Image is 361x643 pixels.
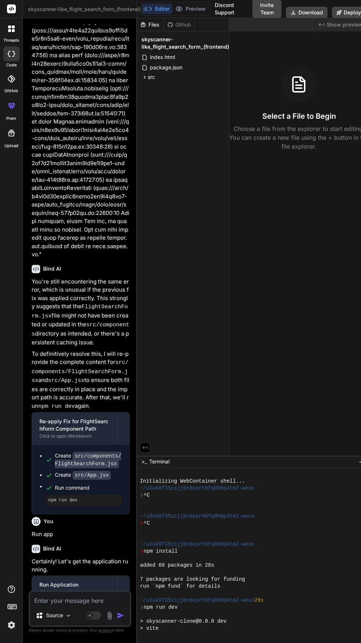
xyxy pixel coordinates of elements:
img: Pick Models [65,612,71,619]
label: threads [3,37,19,44]
span: npm install [144,548,178,555]
img: icon [117,612,124,619]
div: Re-apply Fix for FlightSearchForm Component Path [39,418,110,432]
button: Download [286,7,327,18]
span: package.json [149,63,183,72]
code: src/components/FlightSearchForm.jsx [55,452,121,468]
p: Always double-check its answers. Your in Bind [29,627,131,634]
div: Github [164,21,194,28]
span: ❯ [140,548,144,555]
div: Run Application [39,581,110,588]
h6: You [43,518,53,525]
span: ❯ [140,604,144,611]
pre: npm run dev [48,497,119,503]
span: 29s [254,597,263,604]
div: Create [55,452,122,468]
div: Create [55,471,111,479]
span: 7 packages are looking for funding [140,576,245,583]
span: Run command [55,484,122,491]
span: skyscanner-like_flight_search_form_(frontend) [28,6,147,13]
span: Initializing WebContainer shell... [140,478,245,485]
div: Files [137,21,164,28]
h6: Bind AI [43,265,61,272]
span: ^C [144,492,150,499]
p: Source [46,612,63,619]
code: src/components [32,322,129,337]
span: run `npm fund` for details [140,583,220,590]
span: Terminal [149,458,169,465]
span: index.html [149,53,176,62]
span: ^C [144,520,150,527]
div: Click to open Workbench [39,433,110,439]
h3: Select a File to Begin [262,111,336,121]
span: skyscanner-like_flight_search_form_(frontend) [141,36,229,51]
span: ~/u3uk0f35zsjjbn9cprh6fq9h0p4tm2-wnxx [140,485,254,492]
button: Preview [172,4,208,14]
span: ❯ [140,520,144,527]
span: > skyscanner-clone@0.0.0 dev [140,618,227,625]
h6: Bind AI [43,545,61,552]
p: Run app [32,530,130,539]
code: src/App.jsx [73,471,111,480]
p: You're still encountering the same error, which is unusual if the previous fix was applied correc... [32,278,130,347]
label: code [6,62,17,68]
span: privacy [99,628,112,632]
button: Run ApplicationClick to open Workbench [32,576,117,600]
code: npm run dev [38,403,75,410]
span: npm run dev [144,604,178,611]
code: src/App.jsx [48,378,84,384]
button: Editor [142,4,172,14]
div: Click to open Workbench [39,589,110,595]
label: prem [6,115,16,122]
p: Certainly! Let's get the application running. [32,557,130,574]
span: src [148,73,155,81]
span: ❯ [140,492,144,499]
img: settings [5,619,18,631]
button: Re-apply Fix for FlightSearchForm Component PathClick to open Workbench [32,413,117,444]
label: GitHub [4,88,18,94]
span: > vite [140,625,158,632]
span: >_ [141,458,147,465]
span: added 60 packages in 28s [140,562,214,569]
code: src/components/FlightSearchForm.jsx [32,359,129,384]
span: ~/u3uk0f35zsjjbn9cprh6fq9h0p4tm2-wnxx [140,597,254,604]
span: ~/u3uk0f35zsjjbn9cprh6fq9h0p4tm2-wnxx [140,513,254,520]
p: To definitively resolve this, I will re-provide the complete content for and to ensure both files... [32,350,130,411]
code: FlightSearchForm.jsx [32,304,128,319]
span: ~/u3uk0f35zsjjbn9cprh6fq9h0p4tm2-wnxx [140,541,254,548]
img: attachment [105,611,114,620]
label: Upload [4,143,18,149]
